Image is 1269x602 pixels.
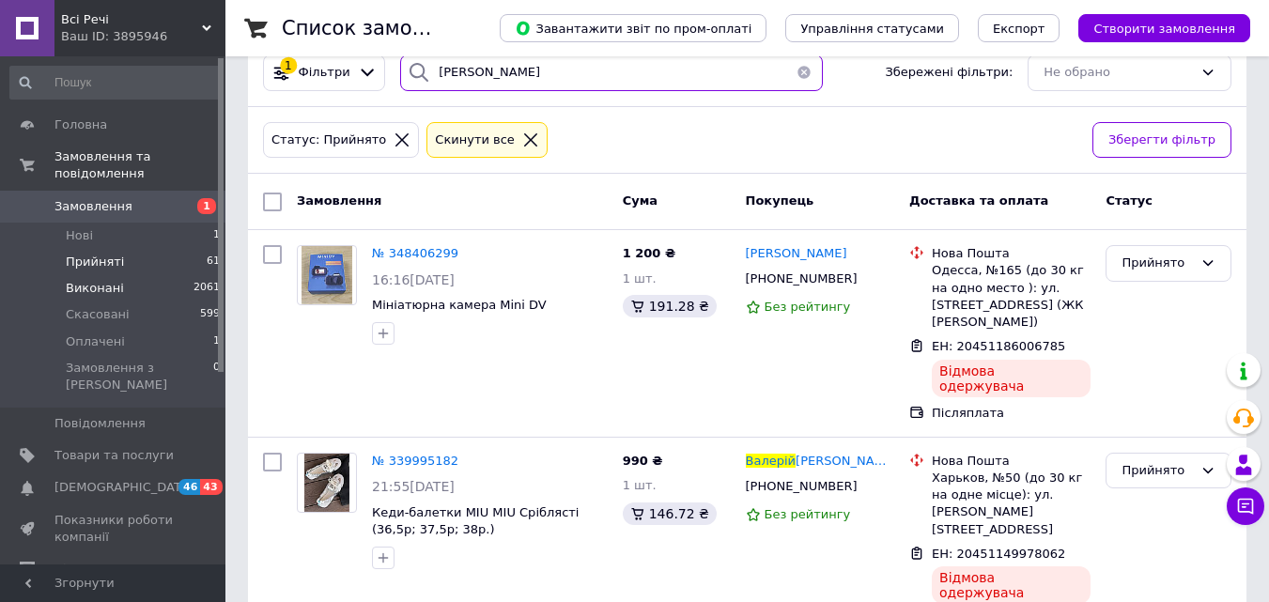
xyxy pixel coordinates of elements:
[623,478,657,492] span: 1 шт.
[297,453,357,513] a: Фото товару
[66,227,93,244] span: Нові
[54,479,193,496] span: [DEMOGRAPHIC_DATA]
[746,453,895,471] a: Валерій[PERSON_NAME]
[623,295,717,317] div: 191.28 ₴
[623,454,663,468] span: 990 ₴
[54,415,146,432] span: Повідомлення
[54,148,225,182] span: Замовлення та повідомлення
[66,306,130,323] span: Скасовані
[746,245,847,263] a: [PERSON_NAME]
[746,193,814,208] span: Покупець
[54,116,107,133] span: Головна
[932,339,1065,353] span: ЕН: 20451186006785
[299,64,350,82] span: Фільтри
[372,479,455,494] span: 21:55[DATE]
[1078,14,1250,42] button: Створити замовлення
[193,280,220,297] span: 2061
[431,131,518,150] div: Cкинути все
[785,54,823,91] button: Очистить
[213,360,220,394] span: 0
[372,298,547,312] a: Мініатюрна камера Mini DV
[993,22,1045,36] span: Експорт
[515,20,751,37] span: Завантажити звіт по пром-оплаті
[66,254,124,270] span: Прийняті
[61,28,225,45] div: Ваш ID: 3895946
[623,193,658,208] span: Cума
[61,11,202,28] span: Всі Речі
[932,360,1091,397] div: Відмова одержувача
[623,246,675,260] span: 1 200 ₴
[765,300,851,314] span: Без рейтингу
[213,333,220,350] span: 1
[200,306,220,323] span: 599
[932,547,1065,561] span: ЕН: 20451149978062
[1092,122,1231,159] button: Зберегти фільтр
[9,66,222,100] input: Пошук
[500,14,766,42] button: Завантажити звіт по пром-оплаті
[372,454,458,468] a: № 339995182
[302,246,351,304] img: Фото товару
[885,64,1013,82] span: Збережені фільтри:
[932,453,1091,470] div: Нова Пошта
[200,479,222,495] span: 43
[909,193,1048,208] span: Доставка та оплата
[1108,131,1215,150] span: Зберегти фільтр
[197,198,216,214] span: 1
[178,479,200,495] span: 46
[978,14,1060,42] button: Експорт
[765,507,851,521] span: Без рейтингу
[796,454,897,468] span: [PERSON_NAME]
[623,502,717,525] div: 146.72 ₴
[1093,22,1235,36] span: Створити замовлення
[213,227,220,244] span: 1
[54,561,103,578] span: Відгуки
[1060,21,1250,35] a: Створити замовлення
[1227,487,1264,525] button: Чат з покупцем
[1122,461,1193,481] div: Прийнято
[372,246,458,260] a: № 348406299
[54,198,132,215] span: Замовлення
[932,470,1091,538] div: Харьков, №50 (до 30 кг на одне місце): ул. [PERSON_NAME][STREET_ADDRESS]
[66,280,124,297] span: Виконані
[932,245,1091,262] div: Нова Пошта
[932,262,1091,331] div: Одесса, №165 (до 30 кг на одно место ): ул. [STREET_ADDRESS] (ЖК [PERSON_NAME])
[785,14,959,42] button: Управління статусами
[1044,63,1193,83] div: Не обрано
[54,447,174,464] span: Товари та послуги
[268,131,390,150] div: Статус: Прийнято
[623,271,657,286] span: 1 шт.
[1122,254,1193,273] div: Прийнято
[372,505,579,537] a: Кеди-балетки MIU MIU Сріблясті (36,5р; 37,5р; 38р.)
[54,512,174,546] span: Показники роботи компанії
[304,454,349,512] img: Фото товару
[746,271,858,286] span: [PHONE_NUMBER]
[297,193,381,208] span: Замовлення
[66,333,125,350] span: Оплачені
[66,360,213,394] span: Замовлення з [PERSON_NAME]
[746,246,847,260] span: [PERSON_NAME]
[746,479,858,493] span: [PHONE_NUMBER]
[400,54,822,91] input: Пошук за номером замовлення, ПІБ покупця, номером телефону, Email, номером накладної
[282,17,472,39] h1: Список замовлень
[297,245,357,305] a: Фото товару
[746,454,797,468] span: Валерій
[800,22,944,36] span: Управління статусами
[932,405,1091,422] div: Післяплата
[1106,193,1153,208] span: Статус
[280,57,297,74] div: 1
[207,254,220,270] span: 61
[372,272,455,287] span: 16:16[DATE]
